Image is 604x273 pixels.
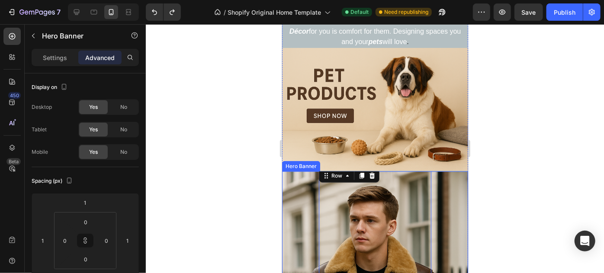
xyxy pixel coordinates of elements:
[8,92,21,99] div: 450
[32,82,69,93] div: Display on
[120,148,127,156] span: No
[546,3,583,21] button: Publish
[384,8,428,16] span: Need republishing
[77,253,94,266] input: 0px
[32,103,52,111] div: Desktop
[350,8,369,16] span: Default
[554,8,575,17] div: Publish
[146,3,181,21] div: Undo/Redo
[77,216,94,229] input: 0px
[89,103,98,111] span: Yes
[43,53,67,62] p: Settings
[120,103,127,111] span: No
[85,53,115,62] p: Advanced
[3,3,64,21] button: 7
[282,24,468,273] iframe: Design area
[89,148,98,156] span: Yes
[36,234,49,247] input: 1
[32,148,48,156] div: Mobile
[522,9,536,16] span: Save
[575,231,595,251] div: Open Intercom Messenger
[121,234,134,247] input: 1
[224,8,226,17] span: /
[120,126,127,133] span: No
[228,8,321,17] span: Shopify Original Home Template
[57,7,61,17] p: 7
[100,234,113,247] input: 0px
[58,234,71,247] input: 0px
[514,3,543,21] button: Save
[32,126,47,133] div: Tablet
[6,158,21,165] div: Beta
[42,31,116,41] p: Hero Banner
[89,126,98,133] span: Yes
[32,175,74,187] div: Spacing (px)
[77,196,94,209] input: 1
